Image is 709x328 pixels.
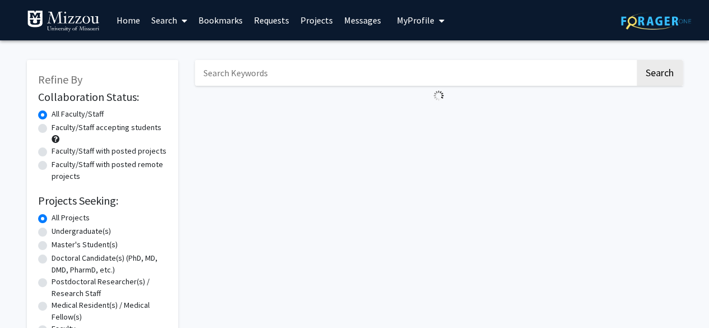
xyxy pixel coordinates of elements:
[339,1,387,40] a: Messages
[27,10,100,33] img: University of Missouri Logo
[52,145,166,157] label: Faculty/Staff with posted projects
[146,1,193,40] a: Search
[38,90,167,104] h2: Collaboration Status:
[52,299,167,323] label: Medical Resident(s) / Medical Fellow(s)
[248,1,295,40] a: Requests
[52,159,167,182] label: Faculty/Staff with posted remote projects
[661,278,701,320] iframe: Chat
[193,1,248,40] a: Bookmarks
[429,86,448,105] img: Loading
[397,15,434,26] span: My Profile
[52,239,118,251] label: Master's Student(s)
[295,1,339,40] a: Projects
[111,1,146,40] a: Home
[195,105,683,131] nav: Page navigation
[38,194,167,207] h2: Projects Seeking:
[621,12,691,30] img: ForagerOne Logo
[52,108,104,120] label: All Faculty/Staff
[38,72,82,86] span: Refine By
[52,122,161,133] label: Faculty/Staff accepting students
[52,252,167,276] label: Doctoral Candidate(s) (PhD, MD, DMD, PharmD, etc.)
[195,60,635,86] input: Search Keywords
[52,225,111,237] label: Undergraduate(s)
[52,212,90,224] label: All Projects
[52,276,167,299] label: Postdoctoral Researcher(s) / Research Staff
[637,60,683,86] button: Search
